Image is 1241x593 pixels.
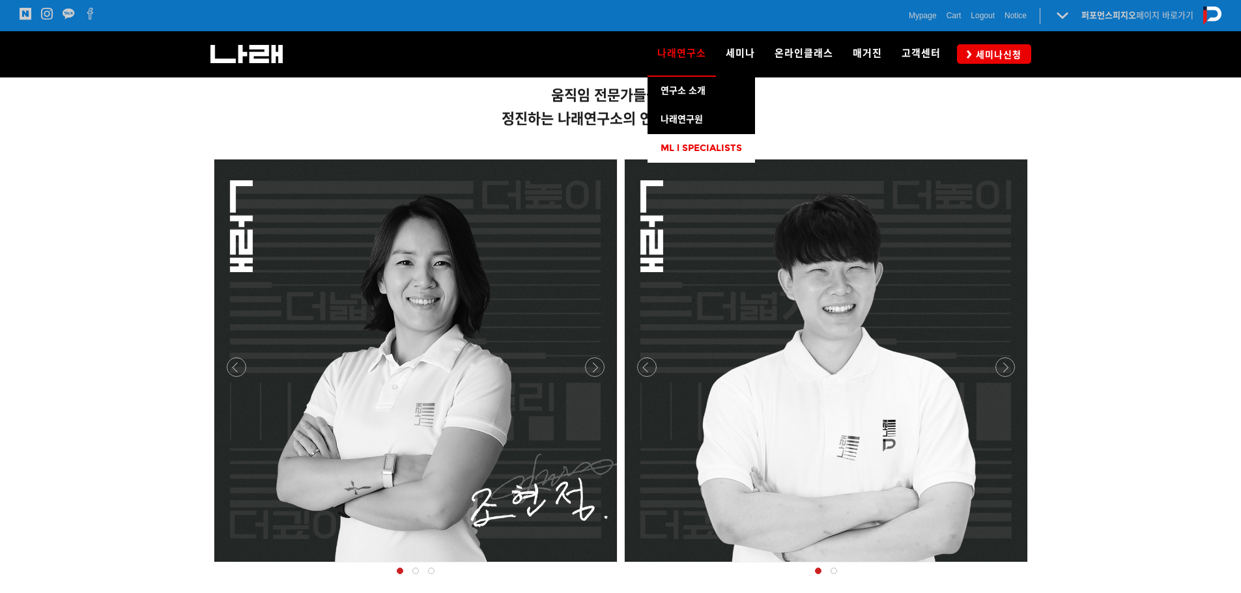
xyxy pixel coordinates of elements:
[657,43,706,64] span: 나래연구소
[648,105,755,134] a: 나래연구원
[661,85,706,96] span: 연구소 소개
[947,9,962,22] a: Cart
[775,48,833,59] span: 온라인클래스
[971,9,995,22] a: Logout
[1081,10,1193,20] a: 퍼포먼스피지오페이지 바로가기
[661,114,703,125] span: 나래연구원
[909,9,937,22] a: Mypage
[957,44,1031,63] a: 세미나신청
[502,111,739,127] span: 정진하는 나래연구소의 연구원들 입니다.
[902,48,941,59] span: 고객센터
[648,31,716,77] a: 나래연구소
[1005,9,1027,22] a: Notice
[726,48,755,59] span: 세미나
[1081,10,1136,20] strong: 퍼포먼스피지오
[661,143,742,154] span: ML l SPECIALISTS
[892,31,950,77] a: 고객센터
[972,48,1021,61] span: 세미나신청
[853,48,882,59] span: 매거진
[716,31,765,77] a: 세미나
[648,77,755,105] a: 연구소 소개
[648,134,755,163] a: ML l SPECIALISTS
[551,87,689,103] span: 움직임 전문가들을 위해
[765,31,843,77] a: 온라인클래스
[843,31,892,77] a: 매거진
